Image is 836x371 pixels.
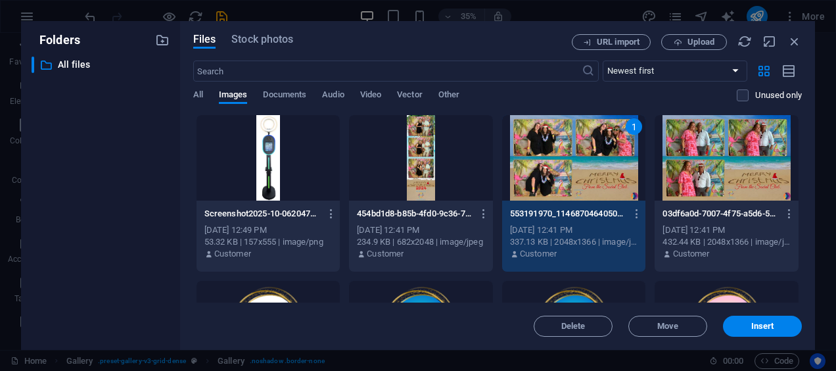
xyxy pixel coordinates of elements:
[673,248,710,260] p: Customer
[597,38,639,46] span: URL import
[357,236,485,248] div: 234.9 KB | 682x2048 | image/jpeg
[193,61,582,82] input: Search
[204,224,333,236] div: [DATE] 12:49 PM
[219,87,248,105] span: Images
[231,32,293,47] span: Stock photos
[626,118,642,135] div: 1
[751,322,774,330] span: Insert
[657,322,678,330] span: Move
[572,34,651,50] button: URL import
[662,236,791,248] div: 432.44 KB | 2048x1366 | image/jpeg
[438,87,459,105] span: Other
[357,224,485,236] div: [DATE] 12:41 PM
[628,316,707,337] button: Move
[787,34,802,49] i: Close
[32,32,80,49] p: Folders
[561,322,586,330] span: Delete
[322,87,344,105] span: Audio
[360,87,381,105] span: Video
[397,87,423,105] span: Vector
[263,87,306,105] span: Documents
[520,248,557,260] p: Customer
[737,34,752,49] i: Reload
[32,57,34,73] div: ​
[204,208,320,220] p: Screenshot2025-10-06204722-AuR7TGCz7Gnecs0LknpSkg.png
[204,236,333,248] div: 53.32 KB | 157x555 | image/png
[762,34,777,49] i: Minimize
[723,316,802,337] button: Insert
[510,224,638,236] div: [DATE] 12:41 PM
[510,208,626,220] p: 553191970_1146870464050817_598191518126499912_n-8ki4VStGjYjkXrSY4RWG6A.jpg
[193,32,216,47] span: Files
[687,38,714,46] span: Upload
[510,236,638,248] div: 337.13 KB | 2048x1366 | image/jpeg
[755,89,802,101] p: Displays only files that are not in use on the website. Files added during this session can still...
[662,224,791,236] div: [DATE] 12:41 PM
[214,248,251,260] p: Customer
[193,87,203,105] span: All
[155,33,170,47] i: Create new folder
[357,208,473,220] p: 454bd1d8-b85b-4fd0-9c36-7370d3e1463f1-if4r5KvPmwTTTabnb5gZ1A.jpg
[367,248,404,260] p: Customer
[661,34,727,50] button: Upload
[58,57,145,72] p: All files
[534,316,613,337] button: Delete
[662,208,778,220] p: 03df6a0d-7007-4f75-a5d6-5b76098ae3e9-CIOlgN9PYve0rvVjfXqLdg.jpg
